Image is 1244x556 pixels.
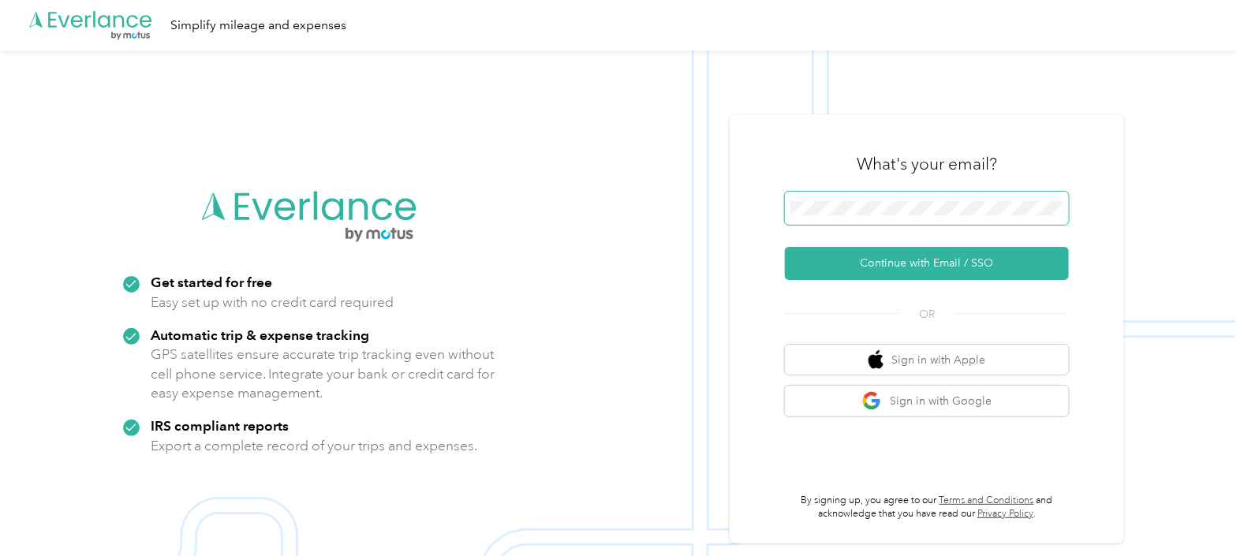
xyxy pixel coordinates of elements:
[857,153,997,175] h3: What's your email?
[151,436,477,456] p: Export a complete record of your trips and expenses.
[785,386,1069,416] button: google logoSign in with Google
[151,293,394,312] p: Easy set up with no credit card required
[151,327,369,343] strong: Automatic trip & expense tracking
[862,391,882,411] img: google logo
[785,494,1069,521] p: By signing up, you agree to our and acknowledge that you have read our .
[940,494,1034,506] a: Terms and Conditions
[977,508,1033,520] a: Privacy Policy
[899,306,954,323] span: OR
[170,16,346,35] div: Simplify mileage and expenses
[151,345,495,403] p: GPS satellites ensure accurate trip tracking even without cell phone service. Integrate your bank...
[151,274,272,290] strong: Get started for free
[869,350,884,370] img: apple logo
[785,247,1069,280] button: Continue with Email / SSO
[151,417,289,434] strong: IRS compliant reports
[785,345,1069,375] button: apple logoSign in with Apple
